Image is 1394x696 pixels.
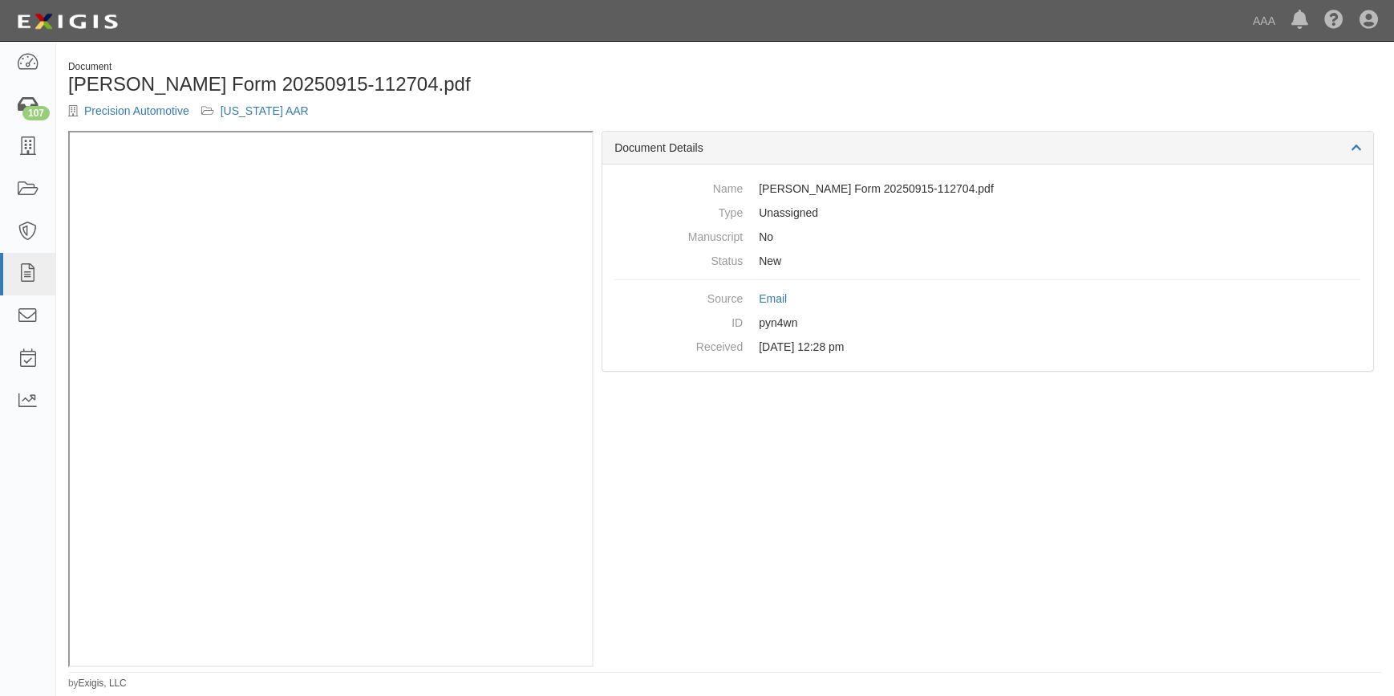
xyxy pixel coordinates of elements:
dd: [PERSON_NAME] Form 20250915-112704.pdf [614,177,1361,201]
dd: No [614,225,1361,249]
dd: [DATE] 12:28 pm [614,335,1361,359]
dt: Source [614,287,743,307]
div: Document Details [602,132,1373,165]
dt: Name [614,177,743,197]
small: by [68,677,127,690]
a: [US_STATE] AAR [221,104,309,117]
div: 107 [22,106,50,120]
img: logo-5460c22ac91f19d4615b14bd174203de0afe785f0fc80cf4dbbc73dc1793850b.png [12,7,123,36]
div: Document [68,60,713,74]
a: Exigis, LLC [79,678,127,689]
dt: Received [614,335,743,355]
dd: pyn4wn [614,311,1361,335]
dt: Manuscript [614,225,743,245]
a: AAA [1245,5,1283,37]
dd: Unassigned [614,201,1361,225]
h1: [PERSON_NAME] Form 20250915-112704.pdf [68,74,713,95]
dt: Status [614,249,743,269]
i: Help Center - Complianz [1324,11,1343,31]
dt: ID [614,311,743,331]
a: Precision Automotive [84,104,189,117]
dt: Type [614,201,743,221]
dd: New [614,249,1361,273]
a: Email [759,292,787,305]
